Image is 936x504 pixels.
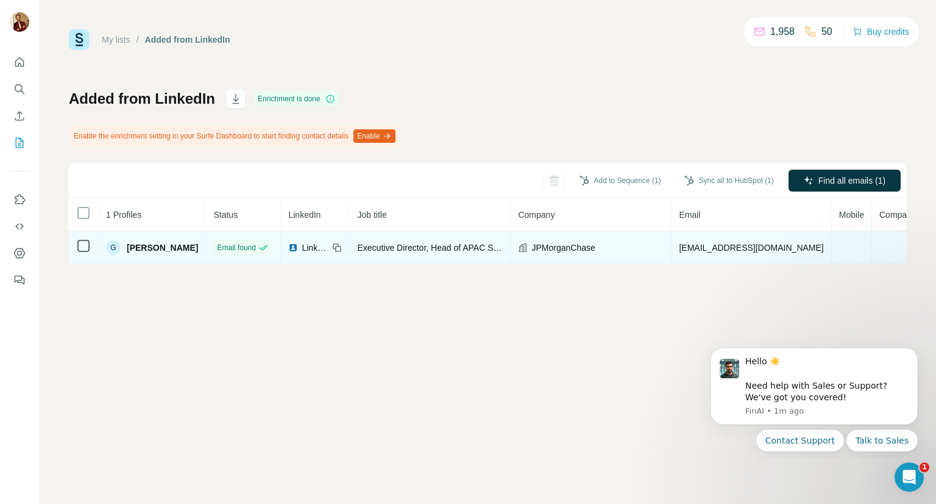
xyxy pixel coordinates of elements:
[217,242,255,253] span: Email found
[789,170,901,192] button: Find all emails (1)
[676,171,782,190] button: Sync all to HubSpot (1)
[10,12,29,32] img: Avatar
[571,171,670,190] button: Add to Sequence (1)
[357,210,386,220] span: Job title
[10,242,29,264] button: Dashboard
[69,89,215,109] h1: Added from LinkedIn
[839,210,864,220] span: Mobile
[920,463,929,472] span: 1
[69,29,90,50] img: Surfe Logo
[10,189,29,211] button: Use Surfe on LinkedIn
[127,242,198,254] span: [PERSON_NAME]
[353,129,395,143] button: Enable
[288,210,321,220] span: LinkedIn
[692,337,936,459] iframe: Intercom notifications message
[10,78,29,100] button: Search
[518,210,555,220] span: Company
[288,243,298,253] img: LinkedIn logo
[69,126,398,146] div: Enable the enrichment setting in your Surfe Dashboard to start finding contact details
[821,24,832,39] p: 50
[10,215,29,237] button: Use Surfe API
[213,210,238,220] span: Status
[679,243,823,253] span: [EMAIL_ADDRESS][DOMAIN_NAME]
[770,24,795,39] p: 1,958
[853,23,909,40] button: Buy credits
[106,240,121,255] div: G
[357,243,537,253] span: Executive Director, Head of APAC Sustainability
[136,34,139,46] li: /
[106,210,141,220] span: 1 Profiles
[10,269,29,291] button: Feedback
[10,105,29,127] button: Enrich CSV
[102,35,130,45] a: My lists
[10,132,29,154] button: My lists
[895,463,924,492] iframe: Intercom live chat
[145,34,230,46] div: Added from LinkedIn
[818,175,885,187] span: Find all emails (1)
[679,210,700,220] span: Email
[302,242,328,254] span: LinkedIn
[10,51,29,73] button: Quick start
[531,242,595,254] span: JPMorganChase
[254,92,339,106] div: Enrichment is done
